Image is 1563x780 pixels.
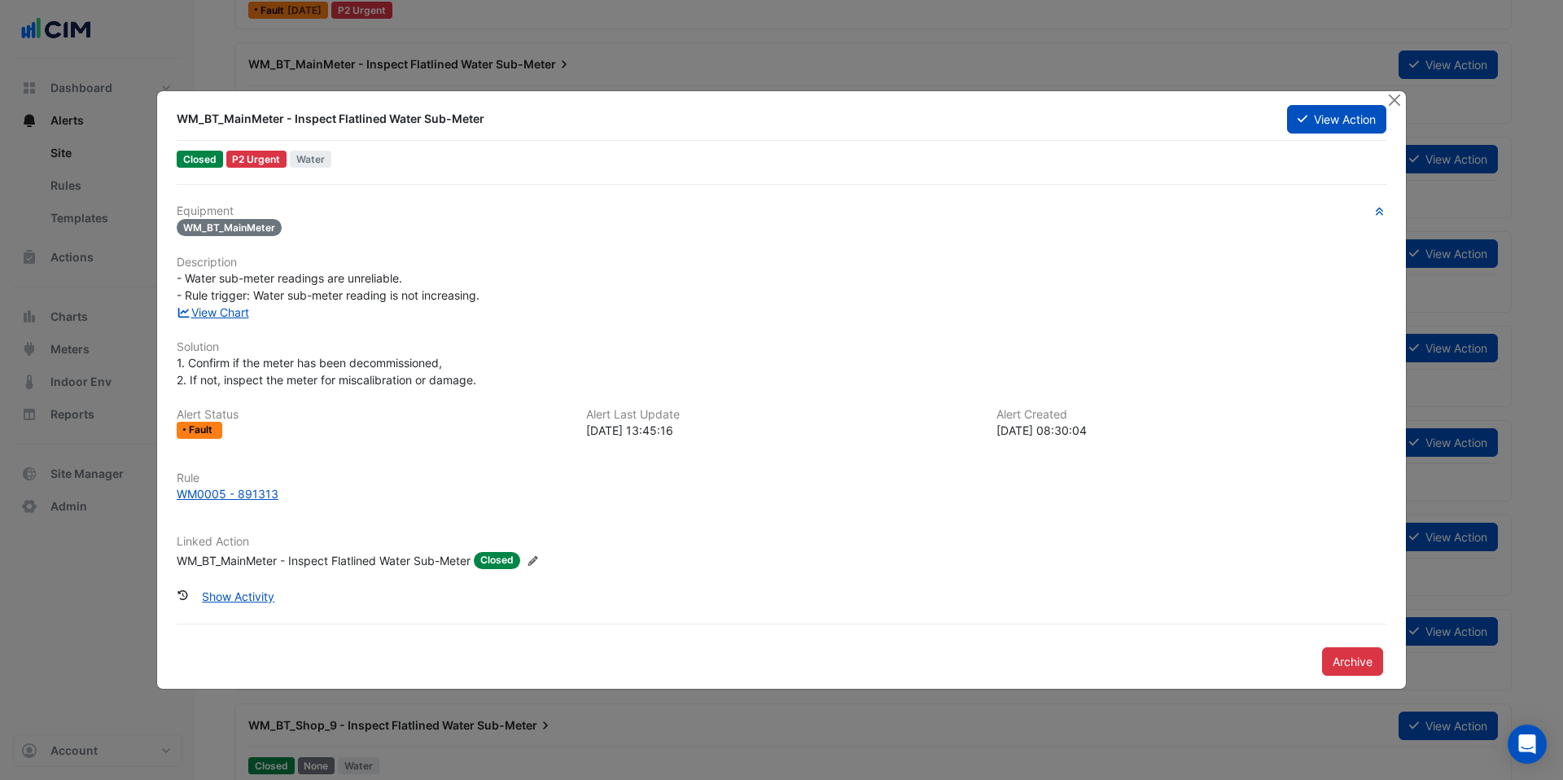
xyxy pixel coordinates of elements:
[586,408,976,422] h6: Alert Last Update
[177,271,479,302] span: - Water sub-meter readings are unreliable. - Rule trigger: Water sub-meter reading is not increas...
[527,554,539,567] fa-icon: Edit Linked Action
[177,305,249,319] a: View Chart
[586,422,976,439] div: [DATE] 13:45:16
[177,471,1386,485] h6: Rule
[177,535,1386,549] h6: Linked Action
[177,485,278,502] div: WM0005 - 891313
[996,408,1386,422] h6: Alert Created
[177,408,567,422] h6: Alert Status
[177,219,282,236] span: WM_BT_MainMeter
[1386,91,1403,108] button: Close
[177,204,1386,218] h6: Equipment
[177,340,1386,354] h6: Solution
[177,552,471,569] div: WM_BT_MainMeter - Inspect Flatlined Water Sub-Meter
[177,111,1267,127] div: WM_BT_MainMeter - Inspect Flatlined Water Sub-Meter
[177,485,1386,502] a: WM0005 - 891313
[1287,105,1386,134] button: View Action
[191,582,285,611] button: Show Activity
[177,256,1386,269] h6: Description
[177,151,223,168] span: Closed
[1508,725,1547,764] div: Open Intercom Messenger
[226,151,287,168] div: P2 Urgent
[177,356,476,387] span: 1. Confirm if the meter has been decommissioned, 2. If not, inspect the meter for miscalibration ...
[189,425,216,435] span: Fault
[290,151,331,168] span: Water
[996,422,1386,439] div: [DATE] 08:30:04
[1322,647,1383,676] button: Archive
[474,552,520,569] span: Closed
